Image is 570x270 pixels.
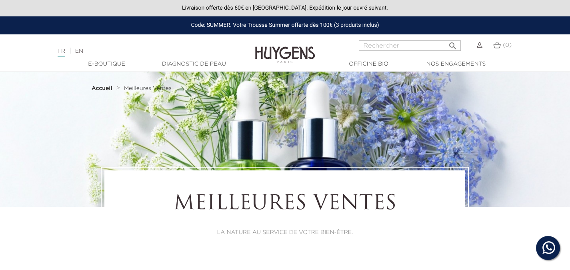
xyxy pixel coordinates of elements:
a: Diagnostic de peau [154,60,234,68]
p: LA NATURE AU SERVICE DE VOTRE BIEN-ÊTRE. [126,228,443,237]
a: EN [75,48,83,54]
input: Rechercher [359,40,461,51]
a: E-Boutique [67,60,147,68]
span: Meilleures Ventes [124,86,172,91]
h1: Meilleures Ventes [126,192,443,216]
a: Meilleures Ventes [124,85,172,92]
strong: Accueil [92,86,112,91]
span: (0) [503,42,512,48]
a: FR [58,48,65,57]
a: Officine Bio [329,60,409,68]
img: Huygens [255,34,315,64]
a: Accueil [92,85,114,92]
div: | [54,46,232,56]
button:  [446,38,460,49]
a: Nos engagements [416,60,496,68]
i:  [448,39,458,48]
